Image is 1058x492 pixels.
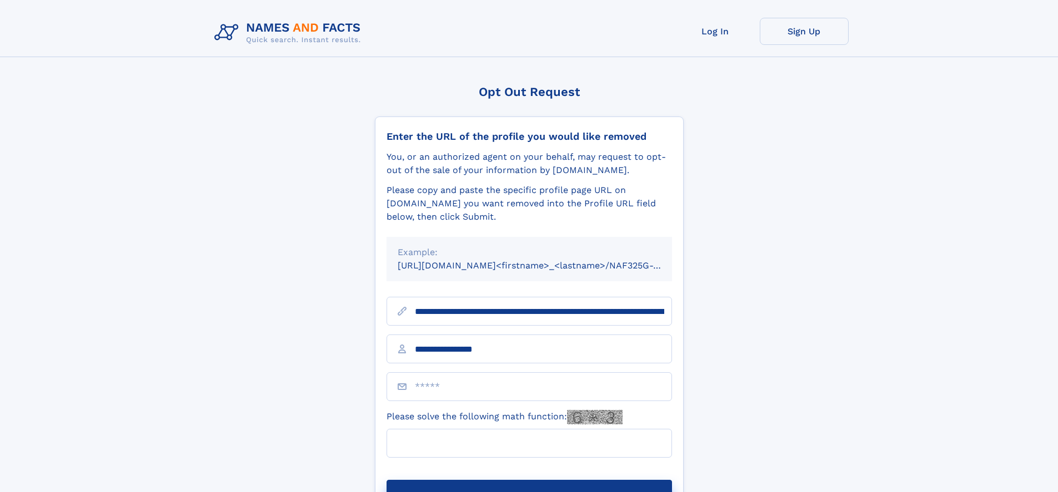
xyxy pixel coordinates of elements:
div: Opt Out Request [375,85,684,99]
small: [URL][DOMAIN_NAME]<firstname>_<lastname>/NAF325G-xxxxxxxx [398,260,693,271]
div: Please copy and paste the specific profile page URL on [DOMAIN_NAME] you want removed into the Pr... [387,184,672,224]
div: Enter the URL of the profile you would like removed [387,130,672,143]
a: Sign Up [760,18,849,45]
div: Example: [398,246,661,259]
div: You, or an authorized agent on your behalf, may request to opt-out of the sale of your informatio... [387,150,672,177]
a: Log In [671,18,760,45]
label: Please solve the following math function: [387,410,623,424]
img: Logo Names and Facts [210,18,370,48]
